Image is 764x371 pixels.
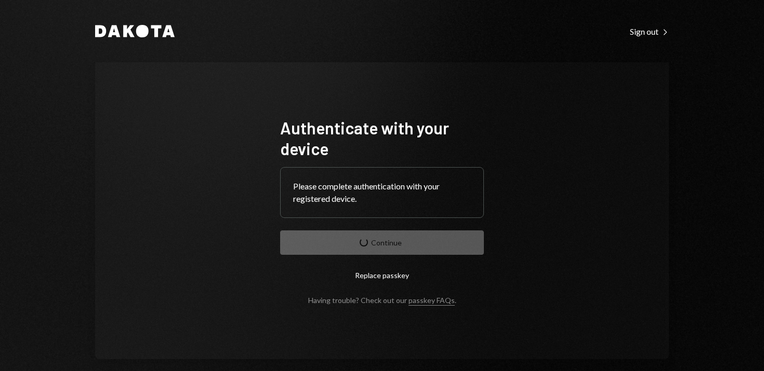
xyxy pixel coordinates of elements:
h1: Authenticate with your device [280,117,484,159]
div: Sign out [630,26,669,37]
button: Replace passkey [280,263,484,287]
a: passkey FAQs [409,296,455,306]
div: Please complete authentication with your registered device. [293,180,471,205]
div: Having trouble? Check out our . [308,296,456,305]
a: Sign out [630,25,669,37]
